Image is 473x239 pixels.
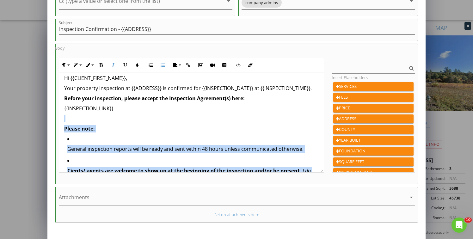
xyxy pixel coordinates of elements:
[332,75,368,80] label: Insert Placeholders
[64,84,319,92] p: Your property inspection at {{ADDRESS}} is confirmed for {{INSPECTION_DATE}} at {{INSPECTION_TIME}}.
[336,169,411,176] div: INSPECTION DATE
[333,82,414,91] button: SERVICES
[59,24,415,34] input: Subject
[145,59,157,71] button: Ordered List
[83,59,95,71] button: Inline Style
[64,95,245,102] strong: Before your inspection, please accept the Inspection Agreement(s) here:
[64,105,319,112] p: {{INSPECTION_LINK}}
[67,145,319,153] p: General inspection reports will be ready and sent within 48 hours unless communicated otherwise.
[336,137,411,144] div: YEAR BUILT
[333,104,414,113] button: PRICE
[333,147,414,156] button: FOUNDATION
[333,157,414,166] button: SQUARE FEET
[336,83,411,90] div: SERVICES
[336,116,411,122] div: ADDRESS
[464,218,472,223] span: 10
[244,59,256,71] button: Clear Formatting
[333,114,414,123] button: ADDRESS
[336,105,411,111] div: PRICE
[333,168,414,177] button: INSPECTION DATE
[67,167,301,174] strong: Cients/ agents are welcome to show up at the beginning of the inspection and/or be present.
[333,93,414,102] button: FEES
[451,218,467,233] iframe: Intercom live chat
[336,126,411,133] div: COUNTY
[64,74,319,82] p: Hi {{CLIENT_FIRST_NAME}},
[194,59,206,71] button: Insert Image (⌘P)
[157,59,169,71] button: Unordered List
[333,125,414,134] button: COUNTY
[336,94,411,101] div: FEES
[232,59,244,71] button: Code View
[107,59,119,71] button: Italic (⌘I)
[336,159,411,165] div: SQUARE FEET
[182,59,194,71] button: Insert Link (⌘K)
[214,212,259,218] a: Set up attachments here
[119,59,131,71] button: Underline (⌘U)
[336,148,411,154] div: FOUNDATION
[71,59,83,71] button: Paragraph Style
[131,59,143,71] button: Colors
[59,59,71,71] button: Paragraph Format
[55,45,64,51] label: Body
[170,59,182,71] button: Align
[95,59,107,71] button: Bold (⌘B)
[333,136,414,145] button: YEAR BUILT
[64,125,95,132] strong: Please note:
[408,193,415,201] i: arrow_drop_down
